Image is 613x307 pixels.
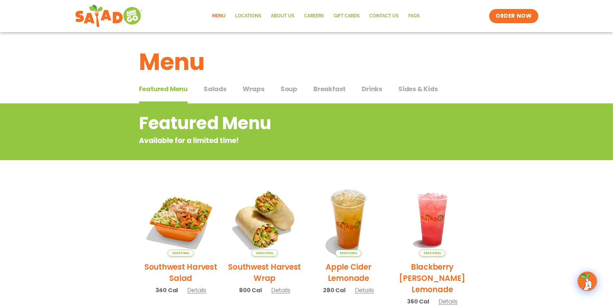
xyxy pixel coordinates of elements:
[266,9,299,24] a: About Us
[329,9,365,24] a: GIFT CARDS
[496,12,532,20] span: ORDER NOW
[419,250,445,256] span: Seasonal
[207,9,230,24] a: Menu
[139,110,423,136] h2: Featured Menu
[228,261,302,284] h2: Southwest Harvest Wrap
[407,297,429,306] span: 360 Cal
[362,84,382,94] span: Drinks
[335,250,361,256] span: Seasonal
[230,9,266,24] a: Locations
[228,182,302,256] img: Product photo for Southwest Harvest Wrap
[187,286,206,294] span: Details
[355,286,374,294] span: Details
[144,261,218,284] h2: Southwest Harvest Salad
[204,84,227,94] span: Salads
[398,84,438,94] span: Sides & Kids
[144,182,218,256] img: Product photo for Southwest Harvest Salad
[313,84,346,94] span: Breakfast
[489,9,538,23] a: ORDER NOW
[404,9,425,24] a: FAQs
[139,44,474,79] h1: Menu
[139,82,474,104] div: Tabbed content
[323,286,346,294] span: 280 Cal
[311,182,386,256] img: Product photo for Apple Cider Lemonade
[155,286,178,294] span: 340 Cal
[271,286,290,294] span: Details
[207,9,425,24] nav: Menu
[299,9,329,24] a: Careers
[168,250,194,256] span: Seasonal
[243,84,265,94] span: Wraps
[365,9,404,24] a: Contact Us
[578,272,596,290] img: wpChatIcon
[311,261,386,284] h2: Apple Cider Lemonade
[139,135,423,146] p: Available for a limited time!
[395,261,469,295] h2: Blackberry [PERSON_NAME] Lemonade
[395,182,469,256] img: Product photo for Blackberry Bramble Lemonade
[281,84,297,94] span: Soup
[75,3,143,29] img: new-SAG-logo-768×292
[439,297,458,305] span: Details
[139,84,188,94] span: Featured Menu
[252,250,278,256] span: Seasonal
[239,286,262,294] span: 800 Cal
